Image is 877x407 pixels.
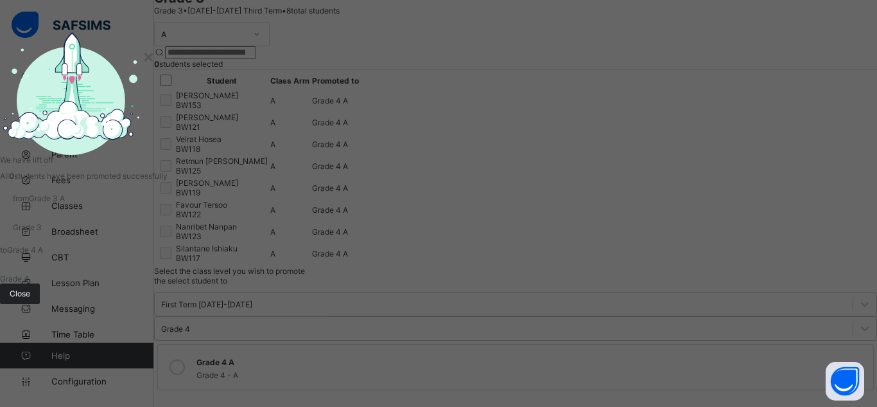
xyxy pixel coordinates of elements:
span: Grade 3 A [29,194,65,203]
img: take-off-complete.1ce1a4aa937d04e8611fc73cc7ee0ef8.svg [3,32,139,155]
div: × [143,45,155,67]
span: Grade 3 [13,222,42,232]
span: Close [10,289,30,298]
button: Open asap [826,362,864,401]
span: from [13,194,29,203]
b: 0 [9,171,14,181]
span: Grade 4 A [7,245,43,255]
